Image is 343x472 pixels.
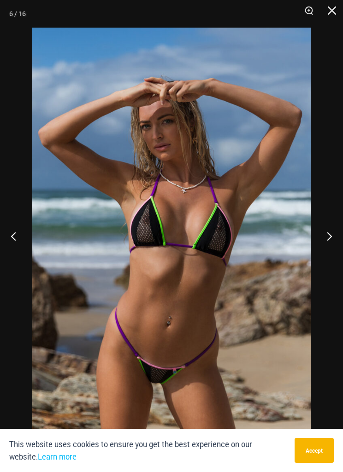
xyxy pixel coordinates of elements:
button: Accept [295,438,334,463]
button: Next [308,213,343,259]
a: Learn more [38,452,77,461]
div: 6 / 16 [9,7,26,21]
p: This website uses cookies to ensure you get the best experience on our website. [9,438,288,463]
img: Reckless Neon Crush Black Neon 306 Tri Top 466 Thong 01 [32,28,311,444]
